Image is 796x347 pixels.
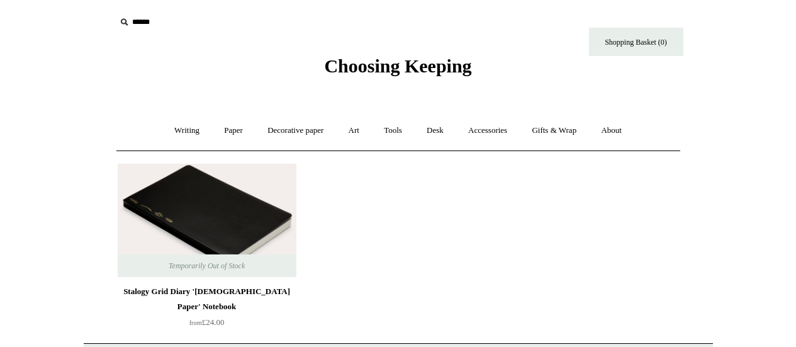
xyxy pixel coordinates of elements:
div: Stalogy Grid Diary '[DEMOGRAPHIC_DATA] Paper' Notebook [121,284,293,314]
a: Choosing Keeping [324,65,471,74]
a: Accessories [457,114,519,147]
a: Decorative paper [256,114,335,147]
a: Stalogy Grid Diary '[DEMOGRAPHIC_DATA] Paper' Notebook from£24.00 [118,284,296,336]
a: Paper [213,114,254,147]
span: Choosing Keeping [324,55,471,76]
span: Temporarily Out of Stock [156,254,257,277]
a: Stalogy Grid Diary 'Bible Paper' Notebook Stalogy Grid Diary 'Bible Paper' Notebook Temporarily O... [118,164,296,277]
span: from [189,319,202,326]
img: Stalogy Grid Diary 'Bible Paper' Notebook [118,164,296,277]
a: About [590,114,633,147]
a: Gifts & Wrap [520,114,588,147]
a: Desk [415,114,455,147]
a: Writing [163,114,211,147]
span: £24.00 [189,317,225,327]
a: Art [337,114,371,147]
a: Shopping Basket (0) [589,28,683,56]
a: Tools [373,114,413,147]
